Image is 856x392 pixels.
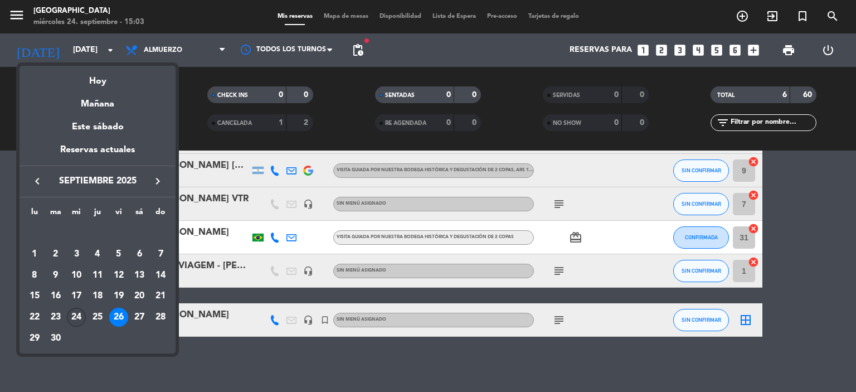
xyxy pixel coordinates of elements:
[46,287,65,306] div: 16
[108,244,129,265] td: 5 de septiembre de 2025
[108,206,129,223] th: viernes
[24,222,171,244] td: SEP.
[20,143,176,166] div: Reservas actuales
[24,307,45,328] td: 22 de septiembre de 2025
[66,244,87,265] td: 3 de septiembre de 2025
[150,307,171,328] td: 28 de septiembre de 2025
[66,307,87,328] td: 24 de septiembre de 2025
[46,329,65,348] div: 30
[151,308,170,327] div: 28
[109,266,128,285] div: 12
[130,287,149,306] div: 20
[87,285,108,307] td: 18 de septiembre de 2025
[46,308,65,327] div: 23
[150,244,171,265] td: 7 de septiembre de 2025
[27,174,47,188] button: keyboard_arrow_left
[24,285,45,307] td: 15 de septiembre de 2025
[108,265,129,286] td: 12 de septiembre de 2025
[148,174,168,188] button: keyboard_arrow_right
[24,328,45,349] td: 29 de septiembre de 2025
[25,245,44,264] div: 1
[87,307,108,328] td: 25 de septiembre de 2025
[20,112,176,143] div: Este sábado
[109,308,128,327] div: 26
[150,265,171,286] td: 14 de septiembre de 2025
[129,265,150,286] td: 13 de septiembre de 2025
[88,245,107,264] div: 4
[129,285,150,307] td: 20 de septiembre de 2025
[31,175,44,188] i: keyboard_arrow_left
[46,266,65,285] div: 9
[88,308,107,327] div: 25
[150,206,171,223] th: domingo
[24,244,45,265] td: 1 de septiembre de 2025
[88,287,107,306] div: 18
[129,307,150,328] td: 27 de septiembre de 2025
[88,266,107,285] div: 11
[66,206,87,223] th: miércoles
[20,66,176,89] div: Hoy
[150,285,171,307] td: 21 de septiembre de 2025
[45,244,66,265] td: 2 de septiembre de 2025
[87,265,108,286] td: 11 de septiembre de 2025
[130,245,149,264] div: 6
[25,308,44,327] div: 22
[24,265,45,286] td: 8 de septiembre de 2025
[130,308,149,327] div: 27
[129,206,150,223] th: sábado
[66,265,87,286] td: 10 de septiembre de 2025
[66,285,87,307] td: 17 de septiembre de 2025
[151,245,170,264] div: 7
[109,245,128,264] div: 5
[25,329,44,348] div: 29
[87,206,108,223] th: jueves
[151,266,170,285] div: 14
[45,265,66,286] td: 9 de septiembre de 2025
[67,287,86,306] div: 17
[67,245,86,264] div: 3
[24,206,45,223] th: lunes
[25,287,44,306] div: 15
[130,266,149,285] div: 13
[25,266,44,285] div: 8
[87,244,108,265] td: 4 de septiembre de 2025
[45,328,66,349] td: 30 de septiembre de 2025
[45,206,66,223] th: martes
[46,245,65,264] div: 2
[151,175,164,188] i: keyboard_arrow_right
[109,287,128,306] div: 19
[129,244,150,265] td: 6 de septiembre de 2025
[151,287,170,306] div: 21
[108,307,129,328] td: 26 de septiembre de 2025
[108,285,129,307] td: 19 de septiembre de 2025
[67,308,86,327] div: 24
[67,266,86,285] div: 10
[45,285,66,307] td: 16 de septiembre de 2025
[20,89,176,112] div: Mañana
[47,174,148,188] span: septiembre 2025
[45,307,66,328] td: 23 de septiembre de 2025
